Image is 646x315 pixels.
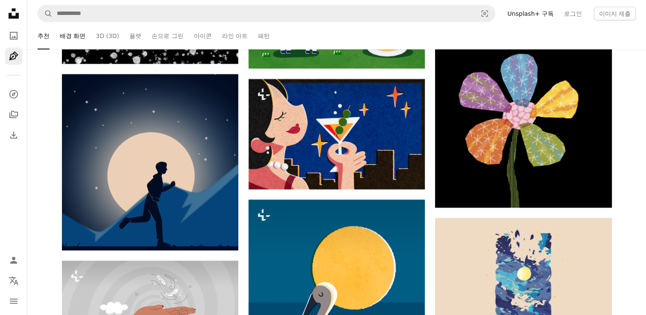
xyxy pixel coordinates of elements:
[129,22,141,50] a: 플랫
[248,130,425,138] a: 올리브를 곁들인 마티니를 들고 있는 여성, 도시 스카이라인.
[258,22,270,50] a: 패턴
[5,293,22,310] button: 메뉴
[152,22,183,50] a: 손으로 그린
[435,116,611,123] a: 검은색 배경에 무늬가 있는 꽃잎이 있는 다채로운 꽃
[5,106,22,123] a: 컬렉션
[5,252,22,269] a: 로그인 / 가입
[96,22,119,50] a: 3D (3D)
[5,5,22,24] a: 홈 — Unsplash
[60,22,85,50] a: 배경 화면
[474,6,495,22] button: 시각적 검색
[559,7,587,20] a: 로그인
[594,7,636,20] button: 이미지 제출
[38,6,53,22] button: Unsplash 검색
[38,5,495,22] form: 사이트 전체에서 이미지 찾기
[435,32,611,208] img: 검은색 배경에 무늬가 있는 꽃잎이 있는 다채로운 꽃
[222,22,248,50] a: 라인 아트
[5,48,22,65] a: 일러스트
[62,158,238,166] a: 사람이 밤하늘 아래를 달립니다.
[5,27,22,44] a: 사진
[435,302,611,310] a: 슬픈 소녀가 밤하늘 아래에 앉아 있습니다.
[5,127,22,144] a: 다운로드 내역
[5,272,22,289] button: 언어
[194,22,212,50] a: 아이콘
[502,7,558,20] a: Unsplash+ 구독
[5,86,22,103] a: 탐색
[62,74,238,251] img: 사람이 밤하늘 아래를 달립니다.
[248,79,425,190] img: 올리브를 곁들인 마티니를 들고 있는 여성, 도시 스카이라인.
